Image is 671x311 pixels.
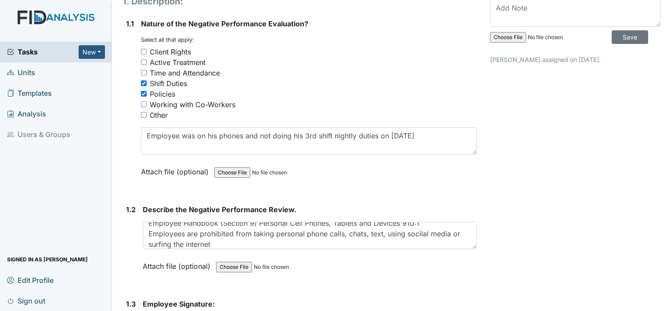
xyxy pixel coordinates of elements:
label: 1.1 [126,18,134,29]
div: Time and Attendance [150,68,220,78]
div: Working with Co-Workers [150,99,235,110]
input: Time and Attendance [141,70,147,76]
span: Units [7,66,35,80]
input: Shift Duties [141,80,147,86]
label: 1.3 [126,299,136,309]
div: Active Treatment [150,57,206,68]
span: Analysis [7,107,46,121]
input: Working with Co-Workers [141,101,147,107]
label: Attach file (optional) [143,256,214,271]
span: Edit Profile [7,273,54,287]
input: Save [612,30,648,44]
div: Other [150,110,168,120]
div: Policies [150,89,175,99]
input: Policies [141,91,147,97]
span: Describe the Negative Performance Review. [143,205,296,214]
a: Tasks [7,47,79,57]
span: Nature of the Negative Performance Evaluation? [141,19,308,28]
span: Sign out [7,294,45,307]
small: Select all that apply: [141,36,194,43]
input: Active Treatment [141,59,147,65]
span: Templates [7,87,52,100]
span: Signed in as [PERSON_NAME] [7,253,88,266]
input: Other [141,112,147,118]
p: [PERSON_NAME] assigned on [DATE]. [490,55,660,64]
div: Shift Duties [150,78,187,89]
input: Client Rights [141,49,147,54]
div: Client Rights [150,47,191,57]
label: Attach file (optional) [141,162,212,177]
span: Employee Signature: [143,300,215,308]
label: 1.2 [126,204,136,215]
button: New [79,45,105,59]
